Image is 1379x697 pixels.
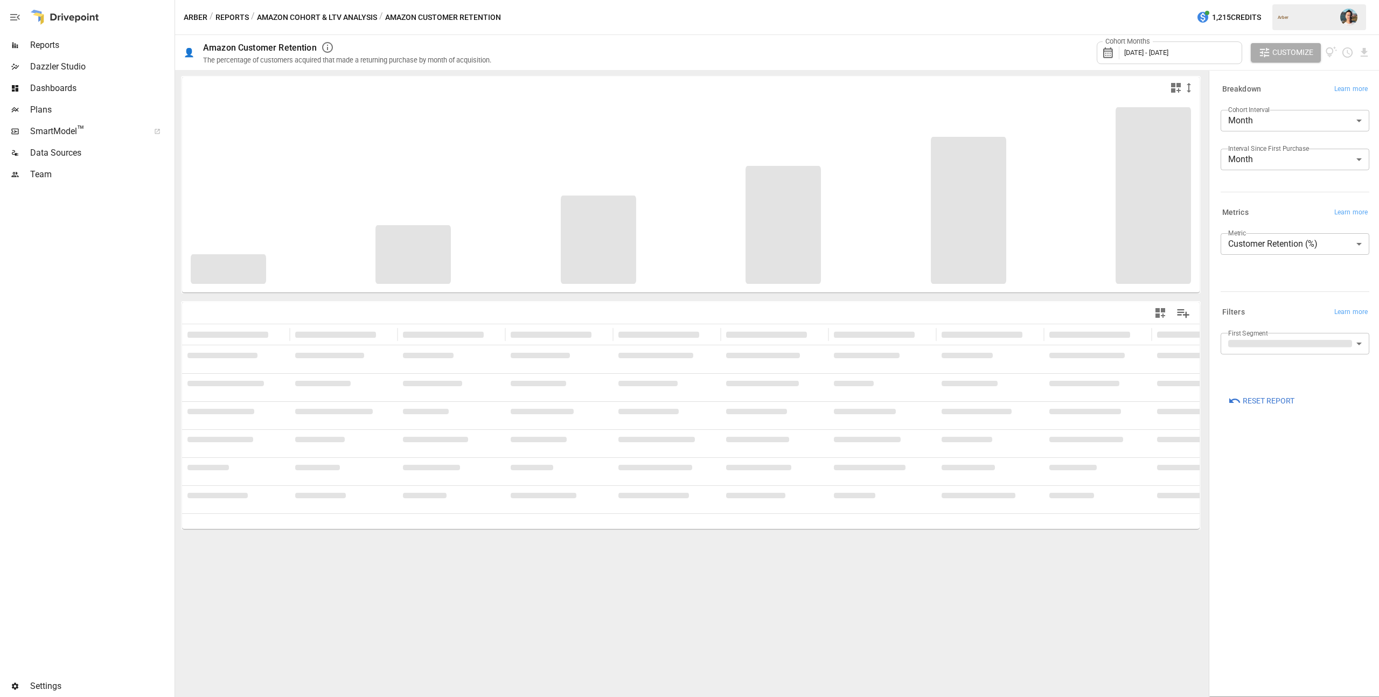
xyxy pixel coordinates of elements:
span: Settings [30,680,172,693]
span: Plans [30,103,172,116]
button: Manage Columns [1171,301,1195,325]
button: Sort [808,327,823,342]
div: The percentage of customers acquired that made a returning purchase by month of acquisition. [203,56,491,64]
label: Cohort Interval [1228,105,1270,114]
button: Schedule report [1341,46,1354,59]
button: Sort [269,327,284,342]
button: Sort [485,327,500,342]
label: First Segment [1228,329,1268,338]
span: Reports [30,39,172,52]
button: Sort [377,327,392,342]
button: Customize [1251,43,1321,62]
h6: Breakdown [1222,83,1261,95]
label: Metric [1228,228,1246,238]
span: ™ [77,123,85,137]
div: / [210,11,213,24]
span: [DATE] - [DATE] [1124,48,1168,57]
div: / [379,11,383,24]
div: 👤 [184,47,194,58]
button: Sort [700,327,715,342]
button: Reports [215,11,249,24]
div: Customer Retention (%) [1221,233,1369,255]
span: Team [30,168,172,181]
button: Sort [593,327,608,342]
button: 1,215Credits [1192,8,1265,27]
button: Reset Report [1221,391,1302,410]
h6: Filters [1222,306,1245,318]
div: Month [1221,149,1369,170]
div: Month [1221,110,1369,131]
label: Cohort Months [1103,37,1153,46]
span: Dashboards [30,82,172,95]
label: Interval Since First Purchase [1228,144,1309,153]
h6: Metrics [1222,207,1249,219]
span: Reset Report [1243,394,1294,408]
span: 1,215 Credits [1212,11,1261,24]
span: Learn more [1334,307,1368,318]
span: SmartModel [30,125,142,138]
div: Amazon Customer Retention [203,43,317,53]
span: Customize [1272,46,1313,59]
div: / [251,11,255,24]
div: Arber [1278,15,1334,20]
button: Sort [1023,327,1039,342]
span: Dazzler Studio [30,60,172,73]
button: Download report [1358,46,1370,59]
span: Learn more [1334,207,1368,218]
button: Arber [184,11,207,24]
button: Amazon Cohort & LTV Analysis [257,11,377,24]
span: Data Sources [30,147,172,159]
button: Sort [1131,327,1146,342]
button: View documentation [1325,43,1338,62]
span: Learn more [1334,84,1368,95]
button: Sort [916,327,931,342]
